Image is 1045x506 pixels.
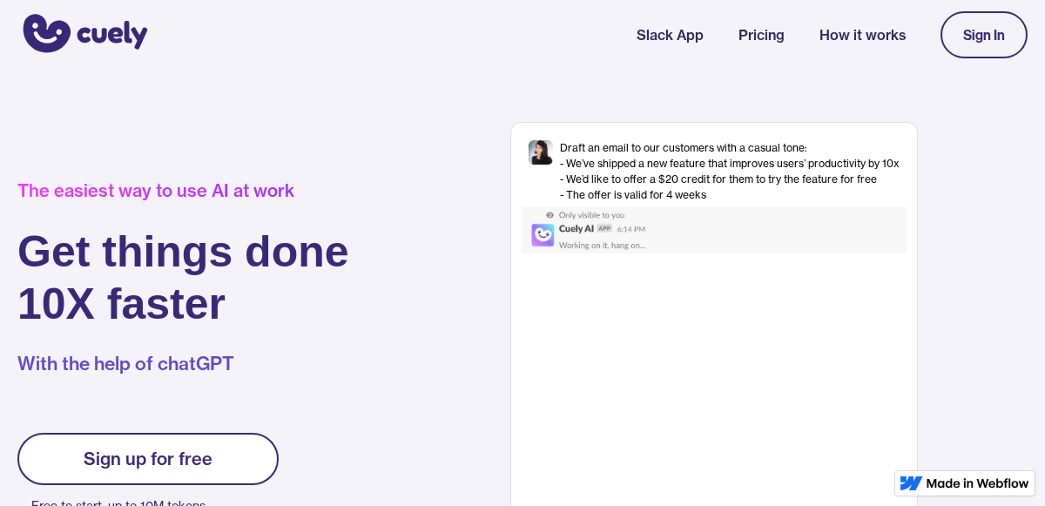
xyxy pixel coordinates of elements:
a: home [17,3,148,67]
h1: Get things done 10X faster [17,226,349,330]
p: With the help of chatGPT [17,351,349,377]
div: Draft an email to our customers with a casual tone: - We’ve shipped a new feature that improves u... [560,140,900,203]
a: Sign In [940,11,1028,58]
img: Made in Webflow [927,478,1029,489]
a: How it works [819,24,906,45]
div: The easiest way to use AI at work [17,180,349,201]
a: Slack App [637,24,704,45]
a: Sign up for free [17,433,279,485]
div: Sign In [963,27,1005,43]
a: Pricing [738,24,785,45]
div: Sign up for free [84,449,212,469]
